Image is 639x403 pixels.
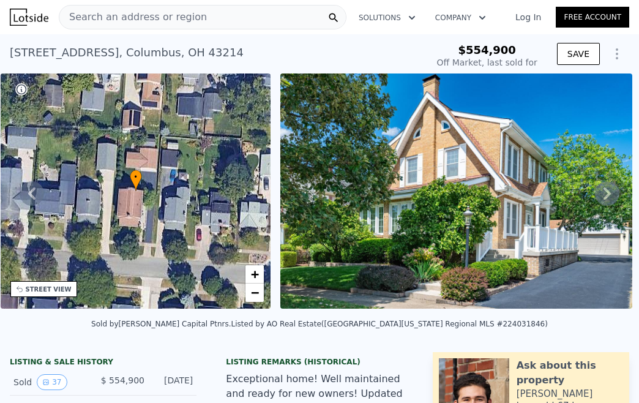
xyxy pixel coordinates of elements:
[10,44,244,61] div: [STREET_ADDRESS] , Columbus , OH 43214
[251,285,259,300] span: −
[349,7,425,29] button: Solutions
[245,284,264,302] a: Zoom out
[251,266,259,282] span: +
[101,375,144,385] span: $ 554,900
[245,265,264,284] a: Zoom in
[37,374,67,390] button: View historical data
[154,374,193,390] div: [DATE]
[130,170,142,191] div: •
[231,320,548,328] div: Listed by AO Real Estate ([GEOGRAPHIC_DATA][US_STATE] Regional MLS #224031846)
[556,7,629,28] a: Free Account
[10,9,48,26] img: Lotside
[501,11,556,23] a: Log In
[10,357,196,369] div: LISTING & SALE HISTORY
[130,171,142,183] span: •
[517,358,623,388] div: Ask about this property
[557,43,600,65] button: SAVE
[91,320,231,328] div: Sold by [PERSON_NAME] Capital Ptnrs .
[437,56,537,69] div: Off Market, last sold for
[59,10,207,24] span: Search an address or region
[226,357,413,367] div: Listing Remarks (Historical)
[26,285,72,294] div: STREET VIEW
[280,73,632,309] img: Sale: 141478780 Parcel: 118617222
[13,374,91,390] div: Sold
[425,7,496,29] button: Company
[458,43,516,56] span: $554,900
[605,42,629,66] button: Show Options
